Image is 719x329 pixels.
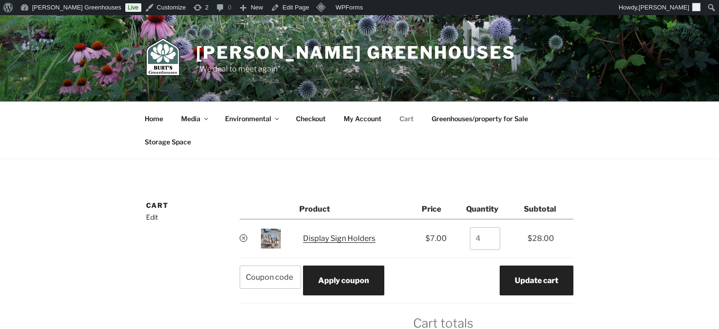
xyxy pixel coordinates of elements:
[424,107,537,130] a: Greenhouses/property for Sale
[196,42,516,63] a: [PERSON_NAME] Greenhouses
[146,38,180,76] img: Burt's Greenhouses
[146,213,158,221] a: Edit
[425,234,447,243] bdi: 7.00
[146,201,215,210] h1: Cart
[240,234,247,242] a: Remove Display Sign Holders from cart
[425,234,430,243] span: $
[466,201,524,219] th: Quantity
[217,107,286,130] a: Environmental
[261,229,281,249] img: Display Sign Holders
[125,3,141,12] a: Live
[303,234,375,243] a: Display Sign Holders
[137,107,583,153] nav: Top Menu
[137,130,199,153] a: Storage Space
[288,107,334,130] a: Checkout
[528,234,532,243] span: $
[240,266,301,288] input: Coupon code
[500,266,573,295] button: Update cart
[196,63,516,75] p: "We deal to meet again"
[299,201,422,219] th: Product
[336,107,390,130] a: My Account
[137,107,172,130] a: Home
[422,201,466,219] th: Price
[639,4,689,11] span: [PERSON_NAME]
[524,201,573,219] th: Subtotal
[470,227,500,250] input: Product quantity
[391,107,422,130] a: Cart
[173,107,216,130] a: Media
[303,266,384,295] button: Apply coupon
[528,234,554,243] bdi: 28.00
